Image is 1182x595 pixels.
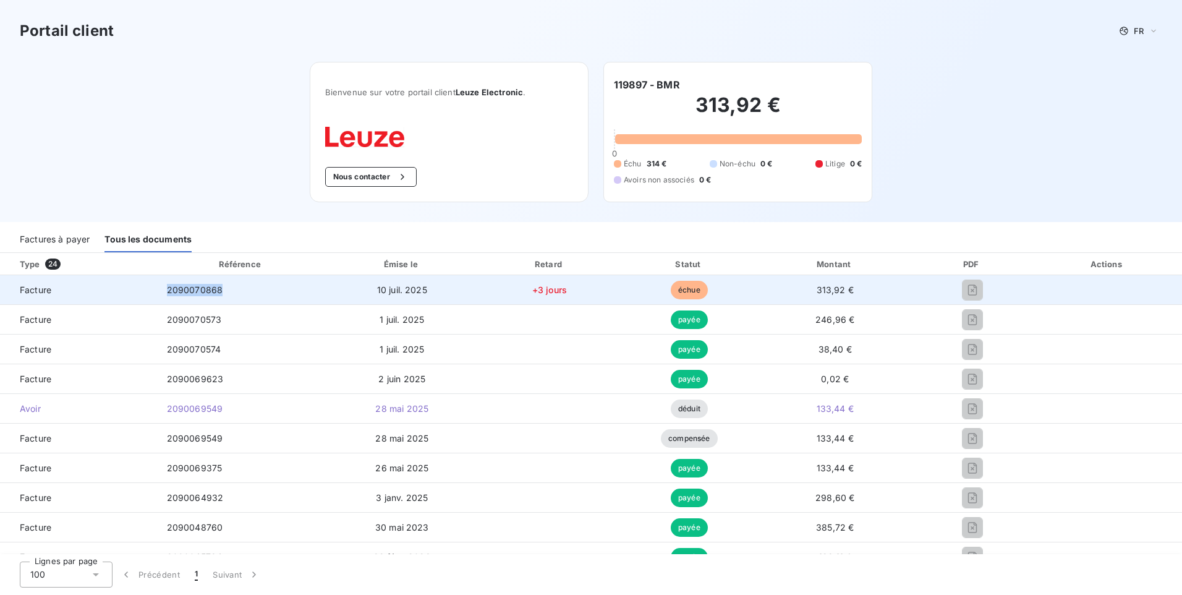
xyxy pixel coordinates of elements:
[671,518,708,537] span: payée
[10,462,147,474] span: Facture
[167,463,223,473] span: 2090069375
[20,226,90,252] div: Factures à payer
[45,259,61,270] span: 24
[30,568,45,581] span: 100
[375,522,429,533] span: 30 mai 2023
[818,552,851,562] span: 128,11 €
[167,374,224,384] span: 2090069623
[376,492,428,503] span: 3 janv. 2025
[20,20,114,42] h3: Portail client
[614,77,680,92] h6: 119897 - BMR
[1035,258,1180,270] div: Actions
[821,374,849,384] span: 0,02 €
[12,258,155,270] div: Type
[167,344,221,354] span: 2090070574
[825,158,845,169] span: Litige
[10,343,147,356] span: Facture
[817,285,854,295] span: 313,92 €
[817,403,854,414] span: 133,44 €
[167,433,223,443] span: 2090069549
[817,433,854,443] span: 133,44 €
[195,568,198,581] span: 1
[818,344,852,354] span: 38,40 €
[624,174,694,186] span: Avoirs non associés
[661,429,717,448] span: compensée
[482,258,618,270] div: Retard
[325,127,404,147] img: Company logo
[624,158,642,169] span: Échu
[10,284,147,296] span: Facture
[167,522,223,533] span: 2090048760
[325,87,573,97] span: Bienvenue sur votre portail client .
[760,158,772,169] span: 0 €
[10,403,147,415] span: Avoir
[113,562,187,588] button: Précédent
[167,492,224,503] span: 2090064932
[167,403,223,414] span: 2090069549
[375,403,428,414] span: 28 mai 2025
[671,548,708,567] span: payée
[671,489,708,507] span: payée
[10,314,147,326] span: Facture
[720,158,755,169] span: Non-échu
[816,522,854,533] span: 385,72 €
[914,258,1031,270] div: PDF
[377,285,427,295] span: 10 juil. 2025
[671,459,708,477] span: payée
[380,344,424,354] span: 1 juil. 2025
[10,492,147,504] span: Facture
[10,521,147,534] span: Facture
[10,551,147,563] span: Facture
[10,432,147,445] span: Facture
[671,370,708,388] span: payée
[699,174,711,186] span: 0 €
[104,226,192,252] div: Tous les documents
[671,400,708,418] span: déduit
[612,148,617,158] span: 0
[760,258,909,270] div: Montant
[10,373,147,385] span: Facture
[328,258,477,270] div: Émise le
[1134,26,1144,36] span: FR
[647,158,667,169] span: 314 €
[815,492,854,503] span: 298,60 €
[325,167,417,187] button: Nous contacter
[205,562,268,588] button: Suivant
[219,259,261,269] div: Référence
[378,374,425,384] span: 2 juin 2025
[187,562,205,588] button: 1
[532,285,567,295] span: +3 jours
[375,433,428,443] span: 28 mai 2025
[167,552,223,562] span: 2090045734
[456,87,523,97] span: Leuze Electronic
[817,463,854,473] span: 133,44 €
[815,314,854,325] span: 246,96 €
[850,158,862,169] span: 0 €
[671,310,708,329] span: payée
[671,281,708,299] span: échue
[373,552,431,562] span: 22 févr. 2023
[671,340,708,359] span: payée
[623,258,755,270] div: Statut
[614,93,862,130] h2: 313,92 €
[380,314,424,325] span: 1 juil. 2025
[167,285,223,295] span: 2090070868
[167,314,222,325] span: 2090070573
[375,463,428,473] span: 26 mai 2025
